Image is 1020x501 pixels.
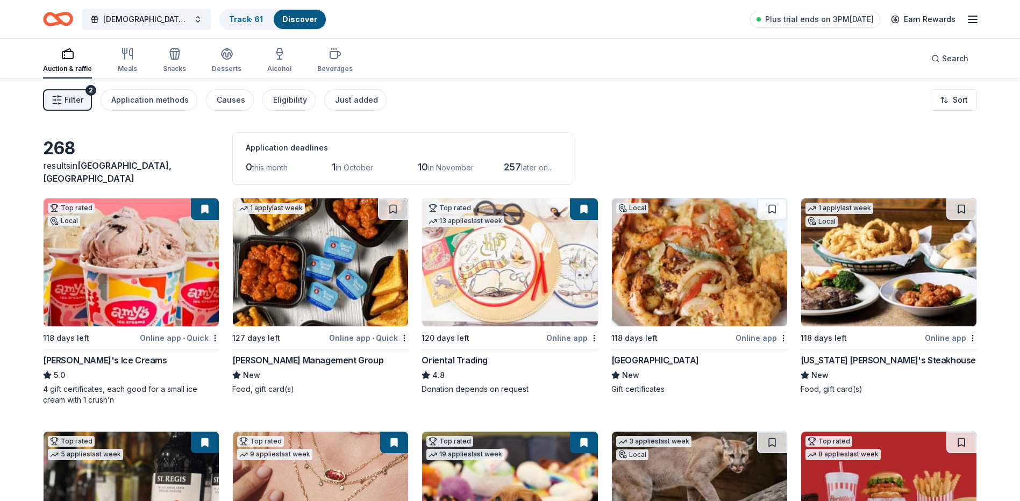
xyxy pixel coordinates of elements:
[273,94,307,106] div: Eligibility
[801,198,976,326] img: Image for Montana Mike's Steakhouse
[418,161,428,173] span: 10
[118,43,137,78] button: Meals
[616,436,691,447] div: 3 applies last week
[335,94,378,106] div: Just added
[953,94,968,106] span: Sort
[885,10,962,29] a: Earn Rewards
[111,94,189,106] div: Application methods
[422,198,598,395] a: Image for Oriental TradingTop rated13 applieslast week120 days leftOnline appOriental Trading4.8D...
[246,141,560,154] div: Application deadlines
[317,43,353,78] button: Beverages
[432,369,445,382] span: 4.8
[217,94,245,106] div: Causes
[736,331,788,345] div: Online app
[931,89,977,111] button: Sort
[750,11,880,28] a: Plus trial ends on 3PM[DATE]
[923,48,977,69] button: Search
[324,89,387,111] button: Just added
[43,159,219,185] div: results
[616,203,648,213] div: Local
[801,354,976,367] div: [US_STATE] [PERSON_NAME]'s Steakhouse
[82,9,211,30] button: [DEMOGRAPHIC_DATA][PERSON_NAME] Wild Game Dinner
[611,354,699,367] div: [GEOGRAPHIC_DATA]
[43,160,172,184] span: in
[54,369,65,382] span: 5.0
[232,354,383,367] div: [PERSON_NAME] Management Group
[252,163,288,172] span: this month
[48,216,80,226] div: Local
[329,331,409,345] div: Online app Quick
[925,331,977,345] div: Online app
[43,332,89,345] div: 118 days left
[219,9,327,30] button: Track· 61Discover
[801,384,977,395] div: Food, gift card(s)
[43,6,73,32] a: Home
[237,203,305,214] div: 1 apply last week
[243,369,260,382] span: New
[43,65,92,73] div: Auction & raffle
[183,334,185,342] span: •
[232,198,409,395] a: Image for Avants Management Group1 applylast week127 days leftOnline app•Quick[PERSON_NAME] Manag...
[232,332,280,345] div: 127 days left
[422,384,598,395] div: Donation depends on request
[422,332,469,345] div: 120 days left
[426,449,504,460] div: 19 applies last week
[521,163,553,172] span: later on...
[43,354,167,367] div: [PERSON_NAME]'s Ice Creams
[805,216,838,227] div: Local
[336,163,373,172] span: in October
[611,384,788,395] div: Gift certificates
[611,332,658,345] div: 118 days left
[237,449,312,460] div: 9 applies last week
[422,198,597,326] img: Image for Oriental Trading
[233,198,408,326] img: Image for Avants Management Group
[140,331,219,345] div: Online app Quick
[48,449,123,460] div: 5 applies last week
[229,15,263,24] a: Track· 61
[267,43,291,78] button: Alcohol
[44,198,219,326] img: Image for Amy's Ice Creams
[426,203,473,213] div: Top rated
[422,354,488,367] div: Oriental Trading
[801,332,847,345] div: 118 days left
[426,216,504,227] div: 13 applies last week
[801,198,977,395] a: Image for Montana Mike's Steakhouse1 applylast weekLocal118 days leftOnline app[US_STATE] [PERSON...
[765,13,874,26] span: Plus trial ends on 3PM[DATE]
[43,160,172,184] span: [GEOGRAPHIC_DATA], [GEOGRAPHIC_DATA]
[611,198,788,395] a: Image for Sea Island Shrimp HouseLocal118 days leftOnline app[GEOGRAPHIC_DATA]NewGift certificates
[616,449,648,460] div: Local
[48,436,95,447] div: Top rated
[262,89,316,111] button: Eligibility
[85,85,96,96] div: 2
[43,138,219,159] div: 268
[317,65,353,73] div: Beverages
[212,65,241,73] div: Desserts
[504,161,521,173] span: 257
[546,331,598,345] div: Online app
[237,436,284,447] div: Top rated
[942,52,968,65] span: Search
[43,384,219,405] div: 4 gift certificates, each good for a small ice cream with 1 crush’n
[232,384,409,395] div: Food, gift card(s)
[622,369,639,382] span: New
[282,15,317,24] a: Discover
[612,198,787,326] img: Image for Sea Island Shrimp House
[212,43,241,78] button: Desserts
[811,369,829,382] span: New
[43,43,92,78] button: Auction & raffle
[103,13,189,26] span: [DEMOGRAPHIC_DATA][PERSON_NAME] Wild Game Dinner
[65,94,83,106] span: Filter
[246,161,252,173] span: 0
[163,43,186,78] button: Snacks
[372,334,374,342] span: •
[43,89,92,111] button: Filter2
[118,65,137,73] div: Meals
[332,161,336,173] span: 1
[805,449,881,460] div: 8 applies last week
[206,89,254,111] button: Causes
[48,203,95,213] div: Top rated
[428,163,474,172] span: in November
[163,65,186,73] div: Snacks
[101,89,197,111] button: Application methods
[426,436,473,447] div: Top rated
